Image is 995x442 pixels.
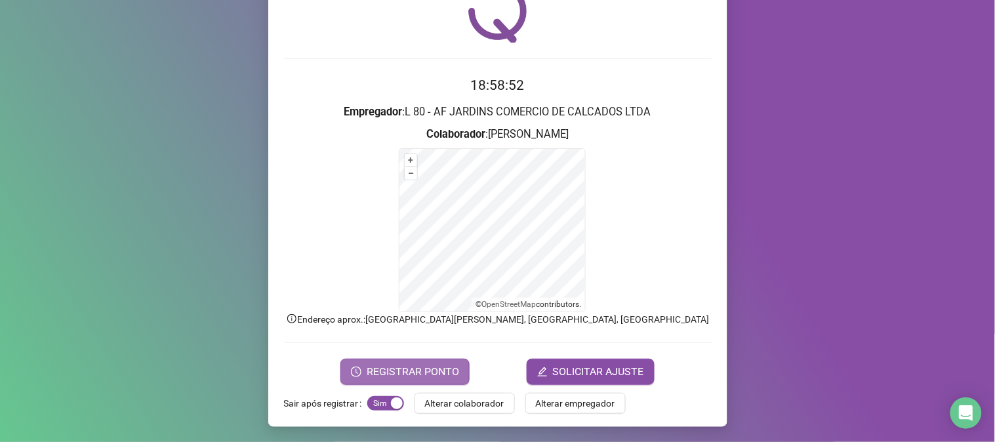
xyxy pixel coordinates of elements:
[481,300,536,309] a: OpenStreetMap
[553,364,644,380] span: SOLICITAR AJUSTE
[340,359,470,385] button: REGISTRAR PONTO
[351,367,361,377] span: clock-circle
[344,106,403,118] strong: Empregador
[525,393,626,414] button: Alterar empregador
[284,393,367,414] label: Sair após registrar
[537,367,548,377] span: edit
[425,396,504,411] span: Alterar colaborador
[426,128,485,140] strong: Colaborador
[536,396,615,411] span: Alterar empregador
[286,313,298,325] span: info-circle
[527,359,655,385] button: editSOLICITAR AJUSTE
[284,104,712,121] h3: : L 80 - AF JARDINS COMERCIO DE CALCADOS LTDA
[476,300,581,309] li: © contributors.
[284,312,712,327] p: Endereço aprox. : [GEOGRAPHIC_DATA][PERSON_NAME], [GEOGRAPHIC_DATA], [GEOGRAPHIC_DATA]
[471,77,525,93] time: 18:58:52
[405,167,417,180] button: –
[367,364,459,380] span: REGISTRAR PONTO
[284,126,712,143] h3: : [PERSON_NAME]
[415,393,515,414] button: Alterar colaborador
[950,397,982,429] div: Open Intercom Messenger
[405,154,417,167] button: +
